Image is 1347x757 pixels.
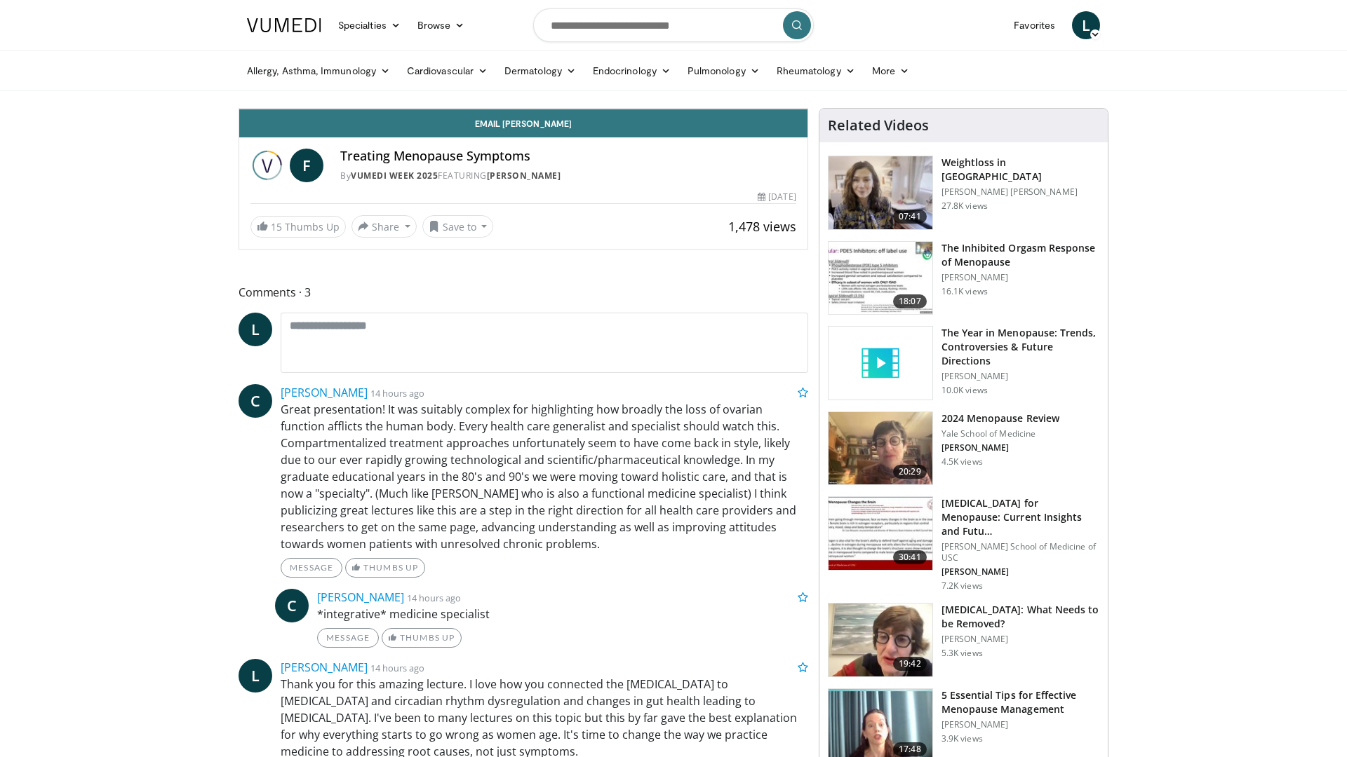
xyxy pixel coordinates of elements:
small: 14 hours ago [370,662,424,674]
small: 14 hours ago [370,387,424,400]
div: By FEATURING [340,170,796,182]
span: 15 [271,220,282,233]
h3: [MEDICAL_DATA] for Menopause: Current Insights and Futu… [941,496,1099,538]
div: [DATE] [758,191,796,203]
a: Browse [409,11,474,39]
img: 4d0a4bbe-a17a-46ab-a4ad-f5554927e0d3.150x105_q85_crop-smart_upscale.jpg [829,603,932,676]
a: 19:42 [MEDICAL_DATA]: What Needs to be Removed? [PERSON_NAME] 5.3K views [828,603,1099,677]
span: 20:29 [893,465,927,479]
span: 18:07 [893,294,927,308]
a: Rheumatology [768,57,864,85]
h4: Treating Menopause Symptoms [340,149,796,164]
a: Endocrinology [584,57,679,85]
a: Thumbs Up [345,558,424,578]
p: [PERSON_NAME] [941,719,1099,730]
input: Search topics, interventions [533,8,814,42]
a: Cardiovascular [398,57,496,85]
span: 17:48 [893,742,927,756]
p: [PERSON_NAME] School of Medicine of USC [941,541,1099,564]
p: [PERSON_NAME] [PERSON_NAME] [941,186,1099,198]
small: 14 hours ago [407,592,461,604]
span: 1,478 views [728,218,796,235]
span: 19:42 [893,657,927,671]
span: 07:41 [893,210,927,224]
a: Thumbs Up [382,628,461,648]
img: 692f135d-47bd-4f7e-b54d-786d036e68d3.150x105_q85_crop-smart_upscale.jpg [829,412,932,485]
a: 18:07 The Inhibited Orgasm Response of Menopause [PERSON_NAME] 16.1K views [828,241,1099,315]
a: Message [317,628,379,648]
a: 30:41 [MEDICAL_DATA] for Menopause: Current Insights and Futu… [PERSON_NAME] School of Medicine o... [828,496,1099,592]
h3: The Year in Menopause: Trends, Controversies & Future Directions [941,326,1099,368]
a: 07:41 Weightloss in [GEOGRAPHIC_DATA] [PERSON_NAME] [PERSON_NAME] 27.8K views [828,156,1099,230]
h3: The Inhibited Orgasm Response of Menopause [941,241,1099,269]
a: Allergy, Asthma, Immunology [239,57,398,85]
a: L [1072,11,1100,39]
a: Vumedi Week 2025 [351,170,438,182]
p: [PERSON_NAME] [941,371,1099,382]
span: Comments 3 [239,283,808,301]
img: video_placeholder_short.svg [829,327,932,400]
p: Great presentation! It was suitably complex for highlighting how broadly the loss of ovarian func... [281,401,808,552]
p: Yale School of Medicine [941,428,1059,439]
h4: Related Videos [828,117,929,134]
h3: 2024 Menopause Review [941,411,1059,425]
a: Dermatology [496,57,584,85]
a: Email [PERSON_NAME] [239,109,807,137]
a: More [864,57,918,85]
a: [PERSON_NAME] [487,170,561,182]
img: 283c0f17-5e2d-42ba-a87c-168d447cdba4.150x105_q85_crop-smart_upscale.jpg [829,242,932,315]
p: 7.2K views [941,580,983,592]
p: 27.8K views [941,200,988,212]
a: L [239,659,272,693]
h3: Weightloss in [GEOGRAPHIC_DATA] [941,156,1099,184]
img: 9983fed1-7565-45be-8934-aef1103ce6e2.150x105_q85_crop-smart_upscale.jpg [829,156,932,229]
span: 30:41 [893,550,927,564]
h3: 5 Essential Tips for Effective Menopause Management [941,688,1099,716]
p: *integrative* medicine specialist [317,606,808,622]
button: Share [351,215,417,238]
p: [PERSON_NAME] [941,272,1099,283]
a: C [275,589,309,622]
img: 47271b8a-94f4-49c8-b914-2a3d3af03a9e.150x105_q85_crop-smart_upscale.jpg [829,497,932,570]
p: [PERSON_NAME] [941,566,1099,578]
a: 20:29 2024 Menopause Review Yale School of Medicine [PERSON_NAME] 4.5K views [828,411,1099,486]
p: 10.0K views [941,385,988,396]
a: F [290,149,323,182]
a: [PERSON_NAME] [281,385,368,400]
a: L [239,313,272,346]
a: 15 Thumbs Up [250,216,346,238]
a: Message [281,558,342,578]
p: 16.1K views [941,286,988,297]
a: Favorites [1005,11,1064,39]
a: C [239,384,272,418]
img: Vumedi Week 2025 [250,149,284,182]
a: The Year in Menopause: Trends, Controversies & Future Directions [PERSON_NAME] 10.0K views [828,326,1099,400]
button: Save to [422,215,494,238]
p: 5.3K views [941,648,983,659]
a: Pulmonology [679,57,768,85]
p: 3.9K views [941,733,983,744]
p: 4.5K views [941,456,983,468]
p: [PERSON_NAME] [941,442,1059,453]
a: [PERSON_NAME] [317,589,404,605]
a: [PERSON_NAME] [281,660,368,675]
a: Specialties [330,11,409,39]
p: [PERSON_NAME] [941,634,1099,645]
h3: [MEDICAL_DATA]: What Needs to be Removed? [941,603,1099,631]
img: VuMedi Logo [247,18,321,32]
